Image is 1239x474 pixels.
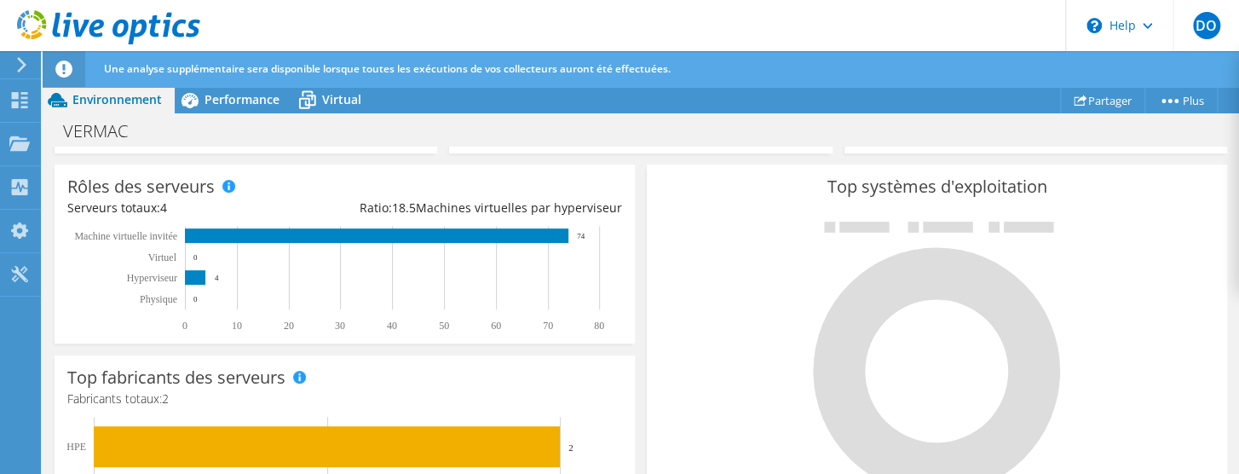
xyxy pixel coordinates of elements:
div: Ratio: Machines virtuelles par hyperviseur [344,199,621,217]
span: 18.5 [392,199,416,216]
text: 0 [193,253,198,262]
h1: VERMAC [55,122,154,141]
text: 70 [543,320,553,332]
text: 0 [182,320,187,332]
text: 40 [387,320,397,332]
text: 10 [232,320,242,332]
h4: Fabricants totaux: [67,390,622,408]
text: 30 [335,320,345,332]
text: 20 [284,320,294,332]
text: 50 [439,320,449,332]
span: 2 [162,390,169,407]
text: 2 [568,442,573,453]
h3: Top systèmes d'exploitation [660,177,1214,196]
text: 0 [193,295,198,303]
span: DO [1193,12,1220,39]
h3: Rôles des serveurs [67,177,215,196]
text: 74 [577,232,585,240]
div: Serveurs totaux: [67,199,344,217]
a: Plus [1144,87,1218,113]
text: Hyperviseur [127,272,177,284]
text: 60 [491,320,501,332]
svg: \n [1086,18,1102,33]
h3: Top fabricants des serveurs [67,368,285,387]
span: Environnement [72,91,162,107]
tspan: Machine virtuelle invitée [74,230,177,242]
a: Partager [1060,87,1145,113]
text: 4 [215,274,219,282]
text: 80 [594,320,604,332]
span: 4 [160,199,167,216]
span: Virtual [322,91,361,107]
text: HPE [66,441,86,453]
text: Virtuel [148,251,177,263]
span: Une analyse supplémentaire sera disponible lorsque toutes les exécutions de vos collecteurs auron... [104,61,671,76]
span: Performance [205,91,279,107]
text: Physique [140,293,177,305]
